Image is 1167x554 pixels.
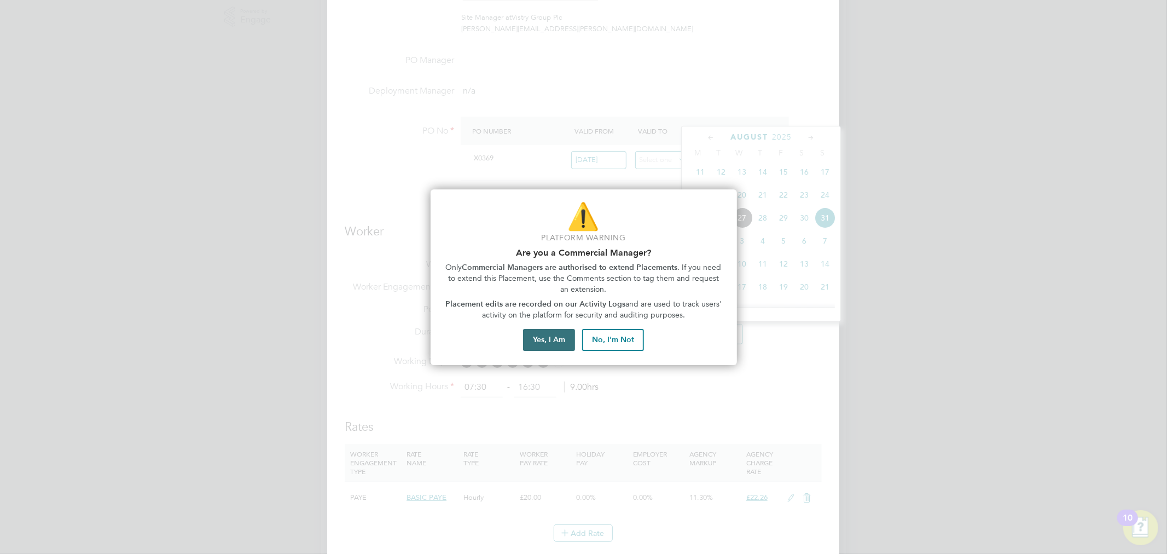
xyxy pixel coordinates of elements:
[444,198,724,235] p: ⚠️
[482,299,724,320] span: and are used to track users' activity on the platform for security and auditing purposes.
[444,233,724,244] p: Platform Warning
[446,263,462,272] span: Only
[444,247,724,258] h2: Are you a Commercial Manager?
[448,263,724,293] span: . If you need to extend this Placement, use the Comments section to tag them and request an exten...
[582,329,644,351] button: No, I'm Not
[523,329,575,351] button: Yes, I Am
[462,263,678,272] strong: Commercial Managers are authorised to extend Placements
[431,189,737,366] div: Are you part of the Commercial Team?
[445,299,625,309] strong: Placement edits are recorded on our Activity Logs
